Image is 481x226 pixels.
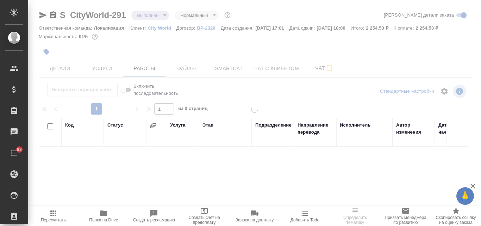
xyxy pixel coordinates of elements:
[89,218,118,222] span: Папка на Drive
[202,122,213,129] div: Этап
[334,215,376,225] span: Определить тематику
[129,206,179,226] button: Создать рекламацию
[107,122,123,129] div: Статус
[459,189,471,203] span: 🙏
[298,122,333,136] div: Направление перевода
[385,215,426,225] span: Призвать менеджера по развитию
[179,206,230,226] button: Создать счет на предоплату
[170,122,185,129] div: Услуга
[133,218,175,222] span: Создать рекламацию
[280,206,330,226] button: Добавить Todo
[291,218,319,222] span: Добавить Todo
[435,215,477,225] span: Скопировать ссылку на оценку заказа
[65,122,74,129] div: Код
[79,206,129,226] button: Папка на Drive
[2,144,26,162] a: 83
[396,122,431,136] div: Автор изменения
[255,122,292,129] div: Подразделение
[438,122,467,136] div: Дата начала
[330,206,380,226] button: Определить тематику
[431,206,481,226] button: Скопировать ссылку на оценку заказа
[41,218,66,222] span: Пересчитать
[150,122,157,129] button: Сгруппировать
[380,206,431,226] button: Призвать менеджера по развитию
[340,122,371,129] div: Исполнитель
[230,206,280,226] button: Заявка на доставку
[28,206,79,226] button: Пересчитать
[236,218,274,222] span: Заявка на доставку
[13,146,26,153] span: 83
[183,215,225,225] span: Создать счет на предоплату
[456,187,474,205] button: 🙏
